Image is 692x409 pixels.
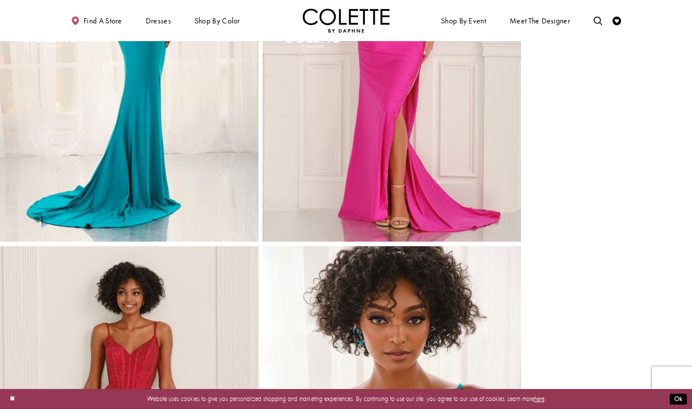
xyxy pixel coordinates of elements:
p: Website uses cookies to give you personalized shopping and marketing experiences. By continuing t... [62,393,630,404]
button: Submit Dialog [670,394,687,404]
a: Meet the designer [507,9,572,33]
span: Shop by color [194,17,240,25]
span: Dresses [144,9,173,33]
span: Shop By Event [439,9,488,33]
span: Find a store [83,17,122,25]
a: Toggle search [591,9,604,33]
span: Shop By Event [441,17,486,25]
a: Check Wishlist [610,9,623,33]
a: Find a store [69,9,124,33]
span: Shop by color [192,9,242,33]
span: Meet the designer [510,17,570,25]
span: Dresses [146,17,171,25]
a: here [534,395,544,403]
a: Visit Home Page [303,9,389,33]
img: Colette by Daphne [303,9,389,33]
button: Close Dialog [5,391,19,407]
